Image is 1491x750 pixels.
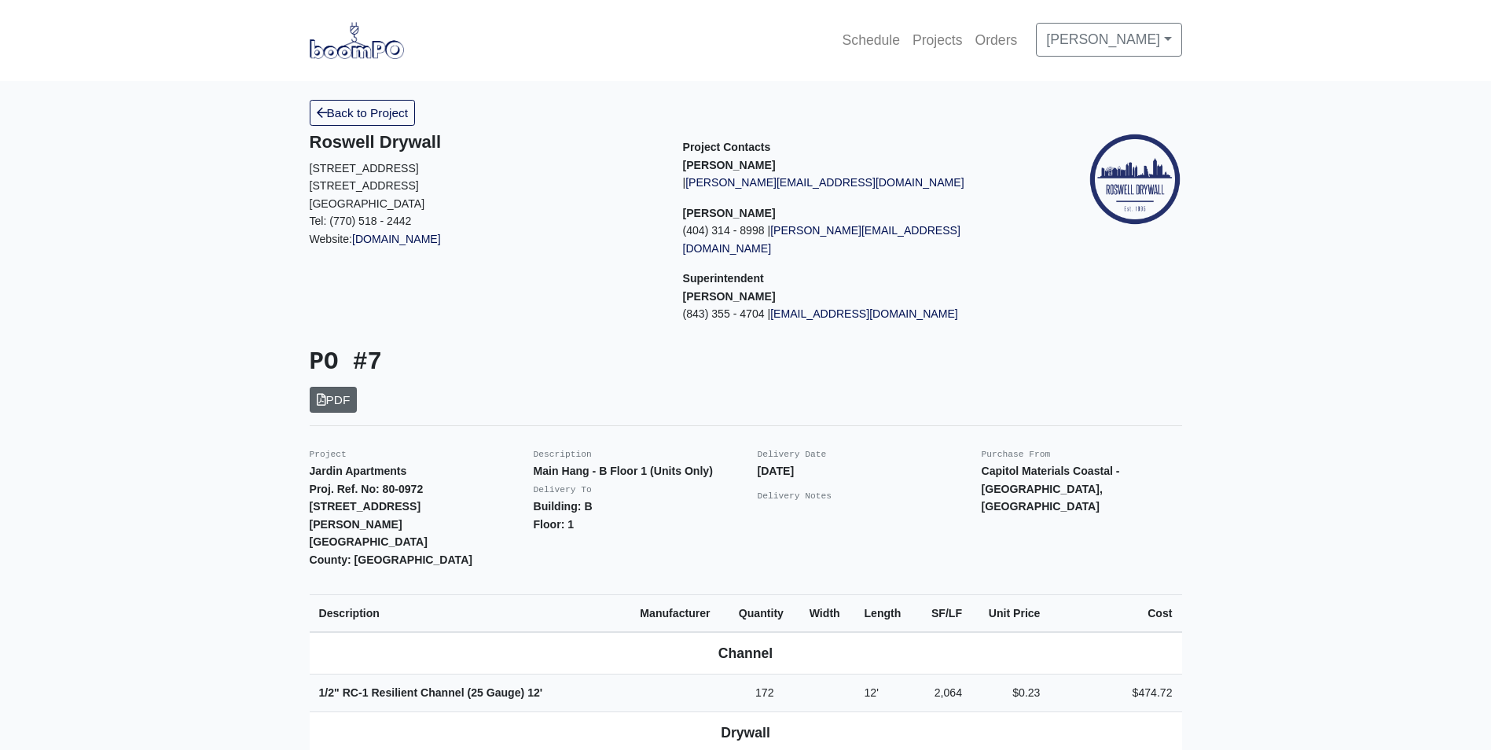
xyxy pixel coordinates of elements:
img: boomPO [310,22,404,58]
strong: Floor: 1 [534,518,575,531]
td: $0.23 [971,675,1049,712]
a: Orders [969,23,1024,57]
span: Superintendent [683,272,764,285]
strong: [GEOGRAPHIC_DATA] [310,535,428,548]
small: Description [534,450,592,459]
strong: [PERSON_NAME] [683,159,776,171]
small: Purchase From [982,450,1051,459]
a: PDF [310,387,358,413]
strong: Building: B [534,500,593,513]
p: [STREET_ADDRESS] [310,160,659,178]
a: Schedule [836,23,906,57]
strong: [PERSON_NAME] [683,290,776,303]
p: (404) 314 - 8998 | [683,222,1033,257]
div: Website: [310,132,659,248]
td: $474.72 [1049,675,1181,712]
strong: Proj. Ref. No: 80-0972 [310,483,424,495]
strong: County: [GEOGRAPHIC_DATA] [310,553,473,566]
small: Project [310,450,347,459]
th: Quantity [729,594,800,632]
td: 172 [729,675,800,712]
a: Back to Project [310,100,416,126]
th: SF/LF [916,594,971,632]
b: Channel [718,645,773,661]
h3: PO #7 [310,348,734,377]
h5: Roswell Drywall [310,132,659,153]
th: Width [800,594,855,632]
strong: Main Hang - B Floor 1 (Units Only) [534,465,713,477]
p: Capitol Materials Coastal - [GEOGRAPHIC_DATA], [GEOGRAPHIC_DATA] [982,462,1182,516]
th: Unit Price [971,594,1049,632]
strong: [PERSON_NAME] [683,207,776,219]
a: [PERSON_NAME][EMAIL_ADDRESS][DOMAIN_NAME] [685,176,964,189]
p: Tel: (770) 518 - 2442 [310,212,659,230]
a: Projects [906,23,969,57]
small: Delivery Notes [758,491,832,501]
span: 12' [527,686,542,699]
th: Cost [1049,594,1181,632]
small: Delivery To [534,485,592,494]
th: Length [854,594,916,632]
span: Project Contacts [683,141,771,153]
b: Drywall [721,725,770,741]
p: [STREET_ADDRESS] [310,177,659,195]
td: 2,064 [916,675,971,712]
strong: [DATE] [758,465,795,477]
strong: [STREET_ADDRESS][PERSON_NAME] [310,500,421,531]
a: [EMAIL_ADDRESS][DOMAIN_NAME] [770,307,958,320]
a: [PERSON_NAME] [1036,23,1181,56]
th: Description [310,594,631,632]
strong: Jardin Apartments [310,465,407,477]
span: 12' [864,686,878,699]
a: [PERSON_NAME][EMAIL_ADDRESS][DOMAIN_NAME] [683,224,960,255]
strong: 1/2" RC-1 Resilient Channel (25 Gauge) [319,686,543,699]
th: Manufacturer [630,594,729,632]
a: [DOMAIN_NAME] [352,233,441,245]
p: (843) 355 - 4704 | [683,305,1033,323]
p: | [683,174,1033,192]
p: [GEOGRAPHIC_DATA] [310,195,659,213]
small: Delivery Date [758,450,827,459]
